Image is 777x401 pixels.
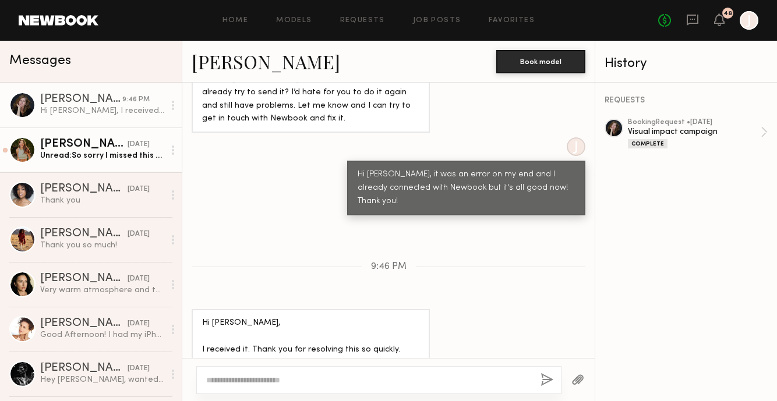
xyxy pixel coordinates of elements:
[371,262,407,272] span: 9:46 PM
[40,228,128,240] div: [PERSON_NAME]
[192,49,340,74] a: [PERSON_NAME]
[128,318,150,329] div: [DATE]
[40,105,164,116] div: Hi [PERSON_NAME], I received it. Thank you for resolving this so quickly. It was a pleasure worki...
[40,150,164,161] div: Unread: So sorry I missed this message. I have been out of the country. Please let me know if you...
[128,274,150,285] div: [DATE]
[128,184,150,195] div: [DATE]
[496,56,585,66] a: Book model
[40,363,128,374] div: [PERSON_NAME]
[628,119,761,126] div: booking Request • [DATE]
[40,195,164,206] div: Thank you
[605,97,768,105] div: REQUESTS
[40,285,164,296] div: Very warm atmosphere and team. I thank [PERSON_NAME] for inviting me. It was a pleasure to work w...
[40,183,128,195] div: [PERSON_NAME]
[128,363,150,374] div: [DATE]
[358,168,575,208] div: Hi [PERSON_NAME], it was an error on my end and I already connected with Newbook but it's all goo...
[40,374,164,385] div: Hey [PERSON_NAME], wanted to let you know that I booked a different job on the 17th. I’m availabl...
[740,11,758,30] a: J
[496,50,585,73] button: Book model
[628,126,761,137] div: Visual impact campaign
[122,94,150,105] div: 9:46 PM
[128,139,150,150] div: [DATE]
[40,329,164,340] div: Good Afternoon! I had my iPhone compromised last month and now seeing this message. If there is s...
[40,273,128,285] div: [PERSON_NAME]
[222,17,249,24] a: Home
[605,57,768,70] div: History
[40,94,122,105] div: [PERSON_NAME]
[40,240,164,251] div: Thank you so much!
[40,318,128,329] div: [PERSON_NAME]
[489,17,535,24] a: Favorites
[276,17,312,24] a: Models
[40,139,128,150] div: [PERSON_NAME]
[413,17,461,24] a: Job Posts
[628,119,768,148] a: bookingRequest •[DATE]Visual impact campaignComplete
[723,10,732,17] div: 48
[9,54,71,68] span: Messages
[202,73,419,126] div: Thanks [PERSON_NAME], I appreciate it. So did you already try to send it? I’d hate for you to do ...
[340,17,385,24] a: Requests
[128,229,150,240] div: [DATE]
[628,139,667,148] div: Complete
